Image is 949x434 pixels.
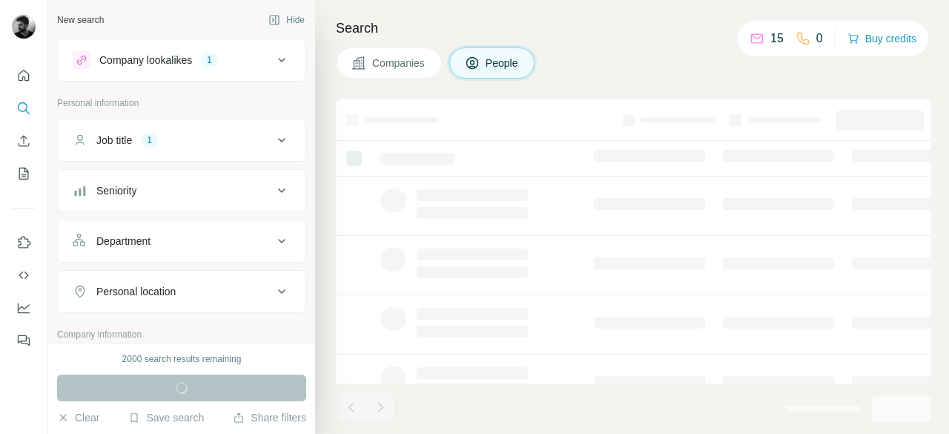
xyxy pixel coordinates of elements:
button: Clear [57,410,99,425]
p: Company information [57,328,306,341]
p: Personal information [57,96,306,110]
button: Dashboard [12,295,36,321]
div: 1 [141,134,158,147]
button: Enrich CSV [12,128,36,154]
div: Seniority [96,183,136,198]
button: Save search [128,410,204,425]
h4: Search [336,18,931,39]
button: Feedback [12,327,36,354]
button: Search [12,95,36,122]
button: Seniority [58,173,305,208]
button: Job title1 [58,122,305,158]
button: Company lookalikes1 [58,42,305,78]
div: Company lookalikes [99,53,192,68]
div: 2000 search results remaining [122,352,242,366]
button: My lists [12,160,36,187]
p: 0 [816,30,823,47]
span: Companies [372,56,426,70]
div: Job title [96,133,132,148]
button: Department [58,223,305,259]
span: People [486,56,520,70]
div: Personal location [96,284,176,299]
button: Buy credits [847,28,916,49]
div: New search [57,13,104,27]
button: Hide [258,9,315,31]
button: Share filters [233,410,306,425]
img: Avatar [12,15,36,39]
button: Personal location [58,274,305,309]
button: Use Surfe API [12,262,36,289]
div: 1 [201,53,218,67]
div: Department [96,234,151,249]
button: Use Surfe on LinkedIn [12,229,36,256]
button: Quick start [12,62,36,89]
p: 15 [770,30,784,47]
